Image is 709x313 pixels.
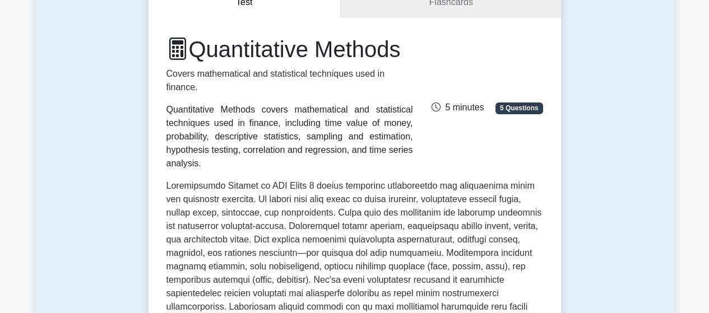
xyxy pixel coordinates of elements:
h1: Quantitative Methods [166,36,413,63]
span: 5 minutes [432,102,484,112]
span: 5 Questions [495,102,543,114]
div: Quantitative Methods covers mathematical and statistical techniques used in finance, including ti... [166,103,413,170]
p: Covers mathematical and statistical techniques used in finance. [166,67,413,94]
